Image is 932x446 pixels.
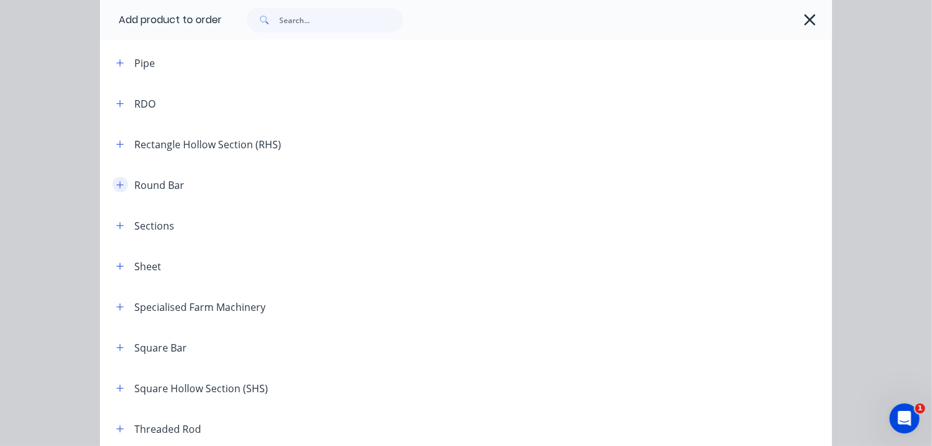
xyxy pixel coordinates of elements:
div: Pipe [134,56,155,71]
div: Rectangle Hollow Section (RHS) [134,137,281,152]
div: Threaded Rod [134,422,201,437]
div: Square Bar [134,340,187,355]
div: RDO [134,96,156,111]
div: Sections [134,218,174,233]
input: Search... [279,8,403,33]
div: Specialised Farm Machinery [134,300,265,315]
div: Square Hollow Section (SHS) [134,381,268,396]
div: Round Bar [134,178,184,193]
div: Sheet [134,259,161,274]
iframe: Intercom live chat [890,403,920,433]
span: 1 [915,403,925,413]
